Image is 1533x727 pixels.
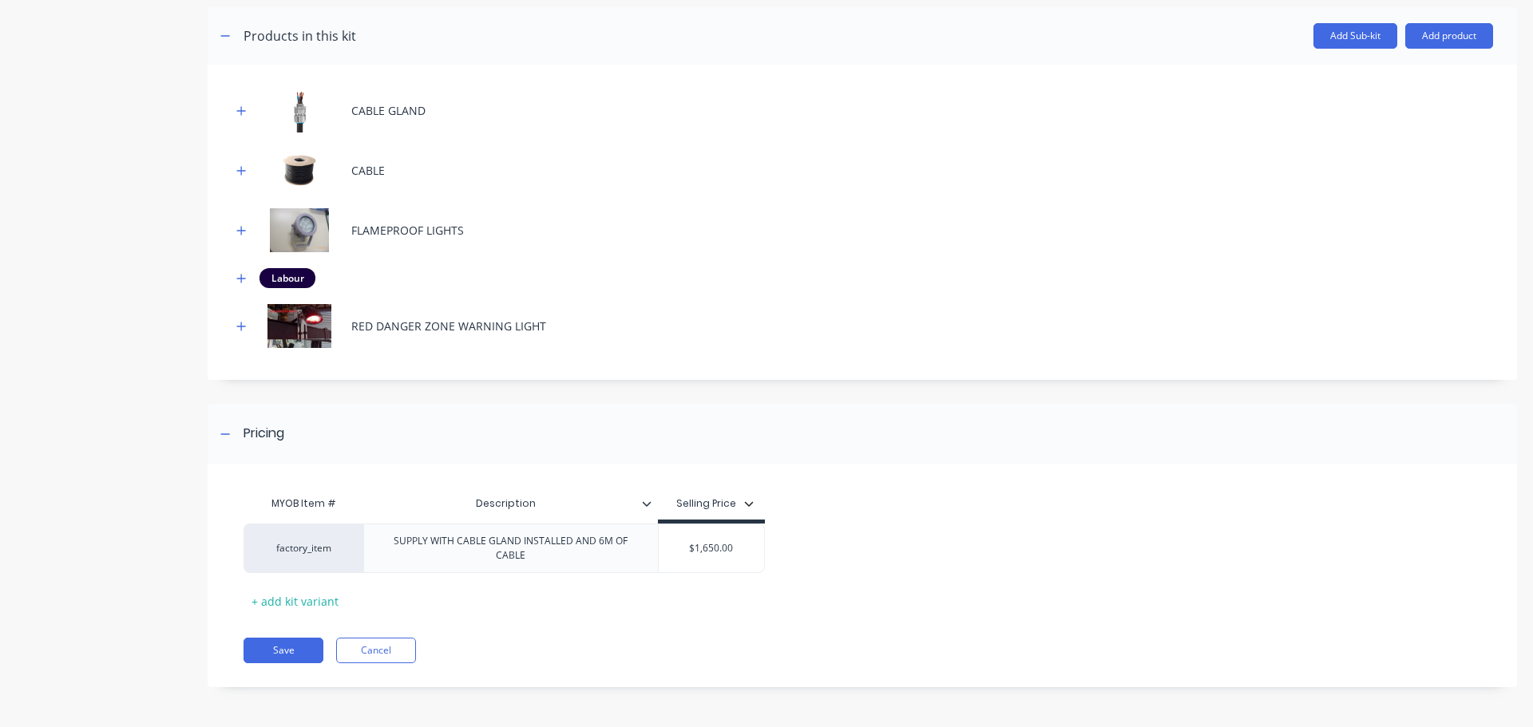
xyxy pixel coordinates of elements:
div: MYOB Item # [244,488,363,520]
img: FLAMEPROOF LIGHTS [259,208,339,252]
div: Products in this kit [244,26,356,45]
img: CABLE [259,148,339,192]
img: CABLE GLAND [259,89,339,132]
button: Add product [1405,23,1493,49]
img: RED DANGER ZONE WARNING LIGHT [259,304,339,348]
div: Labour [259,268,315,287]
div: factory_item [260,541,348,555]
div: Selling Price [676,496,736,511]
button: Save [244,638,323,663]
div: FLAMEPROOF LIGHTS [351,222,464,239]
div: Description [363,484,648,524]
div: + add kit variant [244,589,347,614]
div: Description [363,488,658,520]
div: RED DANGER ZONE WARNING LIGHT [351,318,546,334]
div: CABLE GLAND [351,102,426,119]
button: Cancel [336,638,416,663]
button: Selling Price [668,492,762,516]
div: Pricing [244,424,284,444]
div: factory_itemSUPPLY WITH CABLE GLAND INSTALLED AND 6M OF CABLE$1,650.00 [244,524,765,573]
button: Add Sub-kit [1313,23,1397,49]
div: SUPPLY WITH CABLE GLAND INSTALLED AND 6M OF CABLE [379,531,643,566]
div: CABLE [351,162,385,179]
div: $1,650.00 [659,528,765,568]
